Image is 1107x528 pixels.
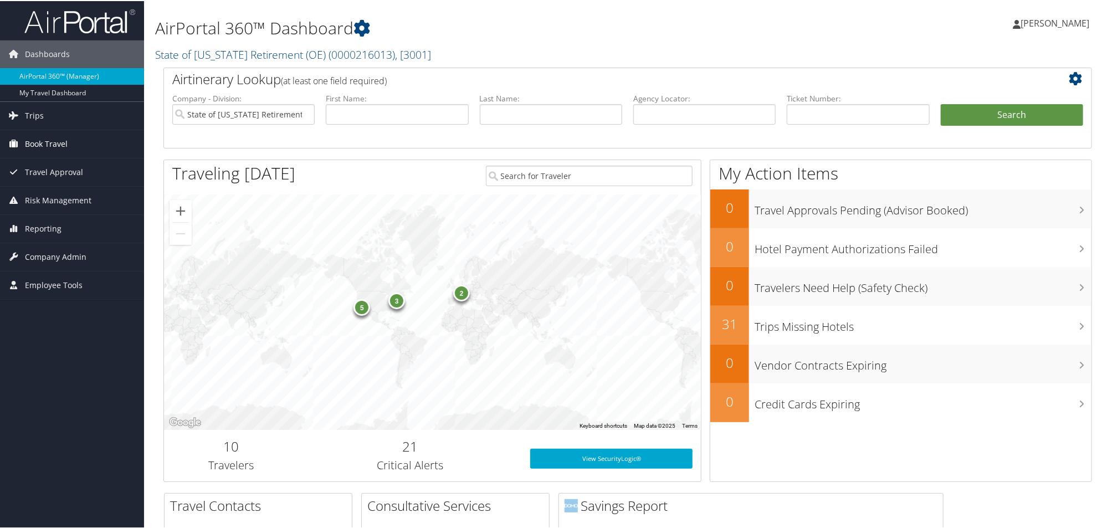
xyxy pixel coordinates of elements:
[710,382,1091,421] a: 0Credit Cards Expiring
[25,214,61,242] span: Reporting
[172,161,295,184] h1: Traveling [DATE]
[710,275,749,294] h2: 0
[25,129,68,157] span: Book Travel
[941,103,1083,125] button: Search
[167,414,203,429] img: Google
[25,242,86,270] span: Company Admin
[326,92,468,103] label: First Name:
[565,498,578,511] img: domo-logo.png
[755,274,1091,295] h3: Travelers Need Help (Safety Check)
[172,69,1006,88] h2: Airtinerary Lookup
[155,46,431,61] a: State of [US_STATE] Retirement (OE)
[530,448,693,468] a: View SecurityLogic®
[170,199,192,221] button: Zoom in
[329,46,395,61] span: ( 0000216013 )
[755,390,1091,411] h3: Credit Cards Expiring
[710,161,1091,184] h1: My Action Items
[172,457,290,472] h3: Travelers
[755,196,1091,217] h3: Travel Approvals Pending (Advisor Booked)
[170,222,192,244] button: Zoom out
[682,422,698,428] a: Terms (opens in new tab)
[710,197,749,216] h2: 0
[710,305,1091,344] a: 31Trips Missing Hotels
[25,101,44,129] span: Trips
[25,157,83,185] span: Travel Approval
[787,92,929,103] label: Ticket Number:
[710,344,1091,382] a: 0Vendor Contracts Expiring
[167,414,203,429] a: Open this area in Google Maps (opens a new window)
[353,298,370,315] div: 5
[633,92,776,103] label: Agency Locator:
[155,16,785,39] h1: AirPortal 360™ Dashboard
[755,351,1091,372] h3: Vendor Contracts Expiring
[170,495,352,514] h2: Travel Contacts
[395,46,431,61] span: , [ 3001 ]
[25,39,70,67] span: Dashboards
[710,391,749,410] h2: 0
[710,266,1091,305] a: 0Travelers Need Help (Safety Check)
[710,188,1091,227] a: 0Travel Approvals Pending (Advisor Booked)
[388,291,405,307] div: 3
[486,165,693,185] input: Search for Traveler
[306,436,514,455] h2: 21
[281,74,387,86] span: (at least one field required)
[24,7,135,33] img: airportal-logo.png
[710,314,749,332] h2: 31
[25,270,83,298] span: Employee Tools
[172,436,290,455] h2: 10
[1021,16,1089,28] span: [PERSON_NAME]
[710,352,749,371] h2: 0
[172,92,315,103] label: Company - Division:
[367,495,549,514] h2: Consultative Services
[634,422,675,428] span: Map data ©2025
[1013,6,1100,39] a: [PERSON_NAME]
[453,284,470,300] div: 2
[755,235,1091,256] h3: Hotel Payment Authorizations Failed
[25,186,91,213] span: Risk Management
[565,495,943,514] h2: Savings Report
[710,236,749,255] h2: 0
[755,312,1091,334] h3: Trips Missing Hotels
[710,227,1091,266] a: 0Hotel Payment Authorizations Failed
[580,421,627,429] button: Keyboard shortcuts
[480,92,622,103] label: Last Name:
[306,457,514,472] h3: Critical Alerts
